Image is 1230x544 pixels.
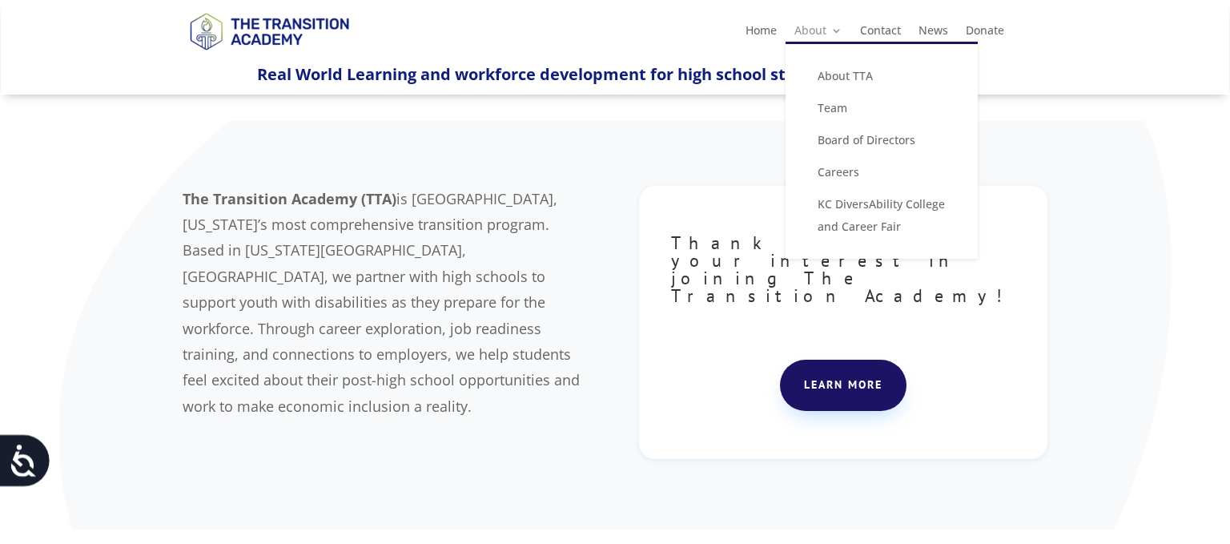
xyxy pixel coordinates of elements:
[966,25,1004,42] a: Donate
[794,25,842,42] a: About
[257,63,973,85] span: Real World Learning and workforce development for high school students with disabilities
[183,47,356,62] a: Logo-Noticias
[918,25,948,42] a: News
[802,60,962,92] a: About TTA
[802,188,962,243] a: KC DiversAbility College and Career Fair
[183,189,396,208] b: The Transition Academy (TTA)
[671,232,1014,307] span: Thank you for your interest in joining The Transition Academy!
[860,25,901,42] a: Contact
[746,25,777,42] a: Home
[802,156,962,188] a: Careers
[183,2,356,59] img: TTA Brand_TTA Primary Logo_Horizontal_Light BG
[780,360,906,411] a: Learn more
[183,189,580,416] span: is [GEOGRAPHIC_DATA], [US_STATE]’s most comprehensive transition program. Based in [US_STATE][GEO...
[802,124,962,156] a: Board of Directors
[802,92,962,124] a: Team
